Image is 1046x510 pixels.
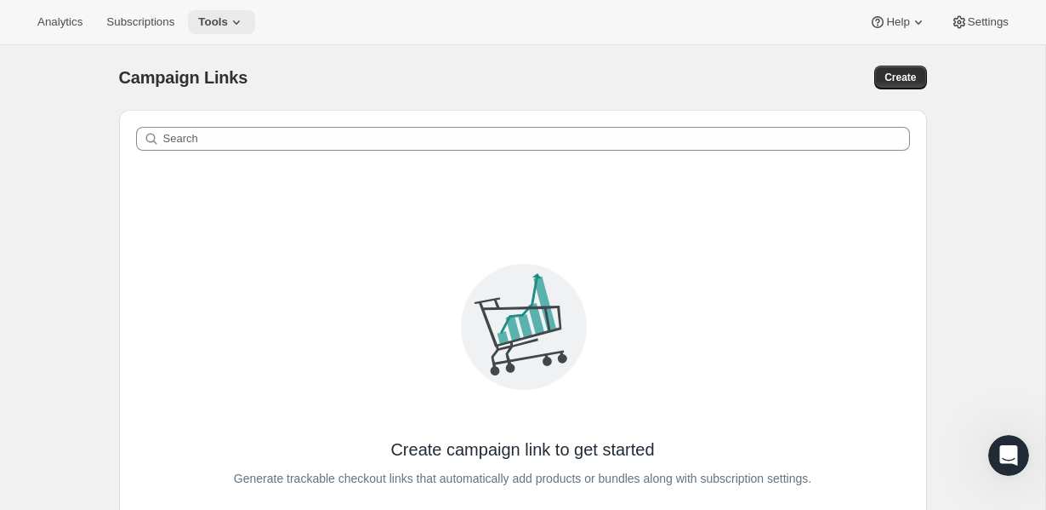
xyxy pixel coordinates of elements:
div: Our usual reply time 🕒 [27,96,265,129]
span: Create campaign link to get started [390,438,654,461]
span: Campaign Links [119,68,248,87]
div: You’ll get replies here and in your email:✉️[EMAIL_ADDRESS][DOMAIN_NAME]Our usual reply time🕒A fe... [14,10,279,140]
input: Search [163,127,910,151]
code: ?awt-preview=1 [27,282,256,315]
button: Subscriptions [96,10,185,34]
span: Subscriptions [106,15,174,29]
button: Settings [941,10,1019,34]
button: Tools [188,10,255,34]
div: [PERSON_NAME] • [DATE] [27,347,161,357]
span: Tools [198,15,228,29]
span: Analytics [37,15,82,29]
div: Brian says… [14,238,327,381]
button: Analytics [27,10,93,34]
span: Settings [968,15,1009,29]
span: Generate trackable checkout links that automatically add products or bundles along with subscript... [234,467,811,490]
div: Fin says… [14,10,327,153]
div: Jess says… [14,153,327,238]
div: Also, I'm trying to preview the widget. Is there a way to do that if I still have Appstle installed? [75,163,313,214]
b: A few minutes [42,113,138,127]
button: go back [11,7,43,39]
iframe: Intercom live chat [988,435,1029,476]
div: If you've set up Subscription Plans in Awtomic, you should be able to preview the subscription wi... [14,238,279,343]
span: Create [884,71,916,84]
div: You’ll get replies here and in your email: ✉️ [27,20,265,87]
button: Create [874,66,926,89]
div: If you've set up Subscription Plans in Awtomic, you should be able to preview the subscription wi... [27,248,265,333]
button: Home [297,7,329,39]
h1: Fin [82,16,103,29]
b: [EMAIL_ADDRESS][DOMAIN_NAME] [27,55,162,86]
span: Help [886,15,909,29]
img: Profile image for Fin [48,9,76,37]
div: Also, I'm trying to preview the widget. Is there a way to do that if I still have Appstle installed? [61,153,327,224]
button: Help [859,10,936,34]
